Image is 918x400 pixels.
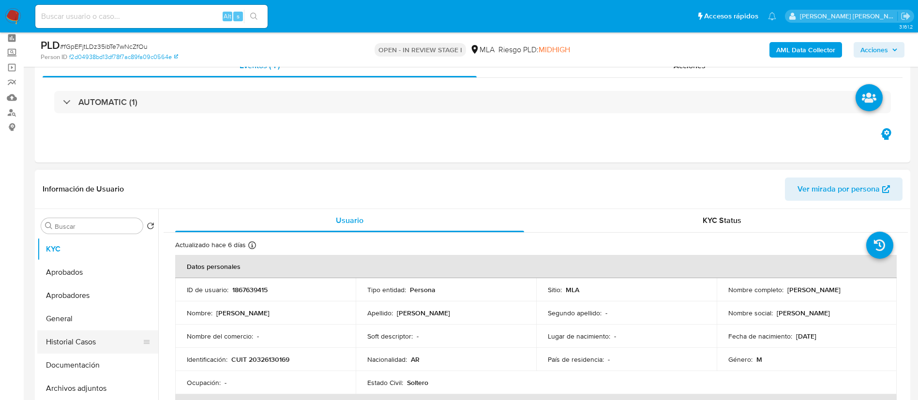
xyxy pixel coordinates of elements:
p: Estado Civil : [367,378,403,387]
button: Ver mirada por persona [785,178,903,201]
p: M [756,355,762,364]
th: Datos personales [175,255,897,278]
p: Nacionalidad : [367,355,407,364]
span: Accesos rápidos [704,11,758,21]
p: CUIT 20326130169 [231,355,289,364]
p: - [257,332,259,341]
p: Nombre del comercio : [187,332,253,341]
button: AML Data Collector [769,42,842,58]
span: 3.161.2 [899,23,913,30]
p: [PERSON_NAME] [216,309,270,317]
button: Aprobadores [37,284,158,307]
p: Tipo entidad : [367,285,406,294]
p: Identificación : [187,355,227,364]
p: [DATE] [796,332,816,341]
p: Actualizado hace 6 días [175,240,246,250]
p: - [417,332,419,341]
p: Lugar de nacimiento : [548,332,610,341]
button: KYC [37,237,158,261]
p: MLA [566,285,579,294]
input: Buscar [55,222,139,231]
button: Aprobados [37,261,158,284]
button: Volver al orden por defecto [147,222,154,233]
span: # fGpEFjtLDz35ibTe7wNcZfOu [60,42,148,51]
p: Persona [410,285,436,294]
div: MLA [470,44,495,55]
button: search-icon [244,10,264,23]
button: Documentación [37,354,158,377]
span: Alt [224,12,231,21]
p: Apellido : [367,309,393,317]
p: 1867639415 [232,285,268,294]
b: PLD [41,37,60,53]
button: Acciones [854,42,904,58]
button: General [37,307,158,330]
span: KYC Status [703,215,741,226]
b: Person ID [41,53,67,61]
p: [PERSON_NAME] [787,285,841,294]
b: AML Data Collector [776,42,835,58]
button: Historial Casos [37,330,150,354]
span: MIDHIGH [539,44,570,55]
p: OPEN - IN REVIEW STAGE I [375,43,466,57]
p: - [605,309,607,317]
p: Ocupación : [187,378,221,387]
p: País de residencia : [548,355,604,364]
h1: Información de Usuario [43,184,124,194]
p: Nombre : [187,309,212,317]
p: Soft descriptor : [367,332,413,341]
a: Notificaciones [768,12,776,20]
p: Soltero [407,378,428,387]
span: Acciones [860,42,888,58]
button: Archivos adjuntos [37,377,158,400]
p: - [614,332,616,341]
p: Nombre social : [728,309,773,317]
p: Nombre completo : [728,285,783,294]
span: Usuario [336,215,363,226]
p: [PERSON_NAME] [777,309,830,317]
p: AR [411,355,420,364]
input: Buscar usuario o caso... [35,10,268,23]
button: Buscar [45,222,53,230]
span: s [237,12,240,21]
p: Segundo apellido : [548,309,602,317]
p: Sitio : [548,285,562,294]
h3: AUTOMATIC (1) [78,97,137,107]
p: - [608,355,610,364]
div: AUTOMATIC (1) [54,91,891,113]
span: Riesgo PLD: [498,44,570,55]
p: Género : [728,355,752,364]
span: Ver mirada por persona [798,178,880,201]
p: ID de usuario : [187,285,228,294]
p: [PERSON_NAME] [397,309,450,317]
p: - [225,378,226,387]
p: maria.acosta@mercadolibre.com [800,12,898,21]
a: f2d04938bd13df78f7ac89fa09c0564e [69,53,178,61]
p: Fecha de nacimiento : [728,332,792,341]
a: Salir [901,11,911,21]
